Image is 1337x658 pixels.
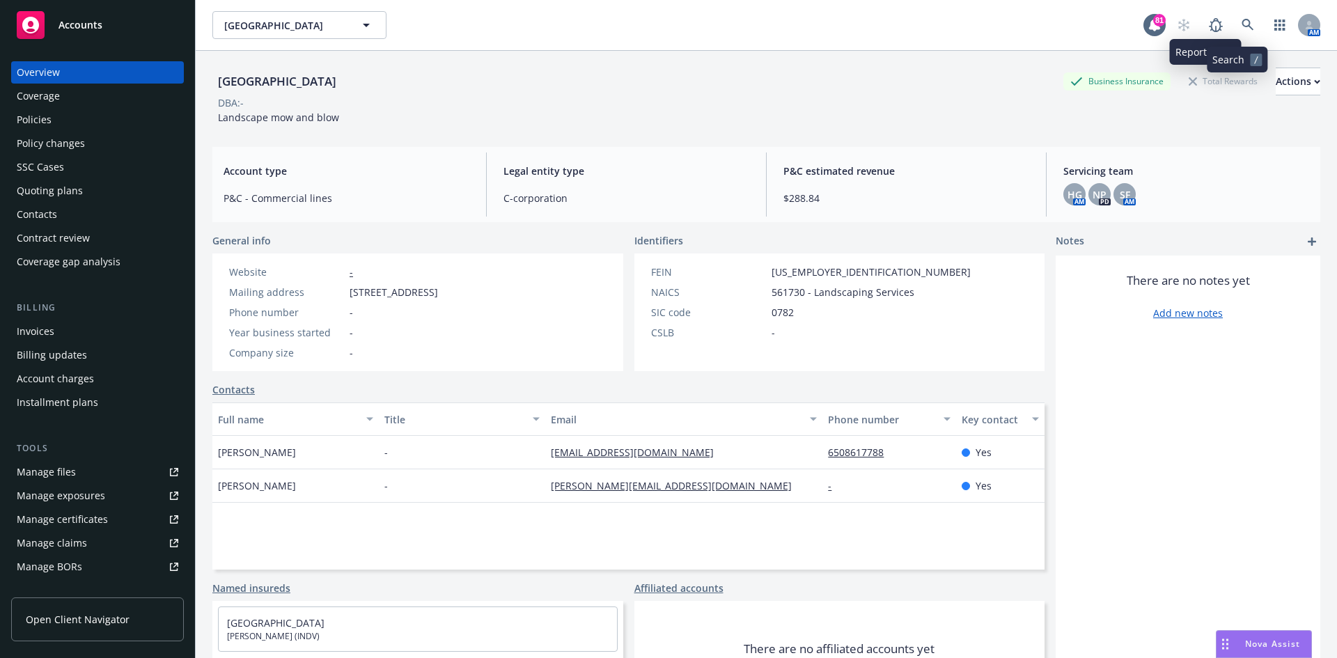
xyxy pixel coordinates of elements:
[350,345,353,360] span: -
[1056,233,1084,250] span: Notes
[218,412,358,427] div: Full name
[26,612,130,627] span: Open Client Navigator
[1153,306,1223,320] a: Add new notes
[384,478,388,493] span: -
[956,402,1045,436] button: Key contact
[384,445,388,460] span: -
[783,191,1029,205] span: $288.84
[551,446,725,459] a: [EMAIL_ADDRESS][DOMAIN_NAME]
[212,581,290,595] a: Named insureds
[229,285,344,299] div: Mailing address
[11,156,184,178] a: SSC Cases
[17,320,54,343] div: Invoices
[11,532,184,554] a: Manage claims
[11,180,184,202] a: Quoting plans
[976,478,992,493] span: Yes
[212,382,255,397] a: Contacts
[350,265,353,279] a: -
[11,441,184,455] div: Tools
[1202,11,1230,39] a: Report a Bug
[229,305,344,320] div: Phone number
[17,203,57,226] div: Contacts
[1304,233,1320,250] a: add
[1153,14,1166,26] div: 81
[503,164,749,178] span: Legal entity type
[11,227,184,249] a: Contract review
[828,479,843,492] a: -
[17,61,60,84] div: Overview
[651,265,766,279] div: FEIN
[11,109,184,131] a: Policies
[11,344,184,366] a: Billing updates
[11,320,184,343] a: Invoices
[58,19,102,31] span: Accounts
[1120,187,1130,202] span: SF
[17,109,52,131] div: Policies
[227,630,609,643] span: [PERSON_NAME] (INDV)
[976,445,992,460] span: Yes
[17,156,64,178] div: SSC Cases
[744,641,935,657] span: There are no affiliated accounts yet
[212,402,379,436] button: Full name
[11,61,184,84] a: Overview
[11,556,184,578] a: Manage BORs
[1127,272,1250,289] span: There are no notes yet
[17,391,98,414] div: Installment plans
[227,616,325,629] a: [GEOGRAPHIC_DATA]
[551,479,803,492] a: [PERSON_NAME][EMAIL_ADDRESS][DOMAIN_NAME]
[783,164,1029,178] span: P&C estimated revenue
[772,325,775,340] span: -
[17,368,94,390] div: Account charges
[11,251,184,273] a: Coverage gap analysis
[229,345,344,360] div: Company size
[11,6,184,45] a: Accounts
[1234,11,1262,39] a: Search
[634,233,683,248] span: Identifiers
[11,368,184,390] a: Account charges
[1063,164,1309,178] span: Servicing team
[1170,11,1198,39] a: Start snowing
[17,485,105,507] div: Manage exposures
[772,265,971,279] span: [US_EMPLOYER_IDENTIFICATION_NUMBER]
[17,579,123,602] div: Summary of insurance
[218,478,296,493] span: [PERSON_NAME]
[17,461,76,483] div: Manage files
[11,391,184,414] a: Installment plans
[1276,68,1320,95] button: Actions
[379,402,545,436] button: Title
[1266,11,1294,39] a: Switch app
[11,579,184,602] a: Summary of insurance
[503,191,749,205] span: C-corporation
[651,325,766,340] div: CSLB
[229,265,344,279] div: Website
[218,445,296,460] span: [PERSON_NAME]
[962,412,1024,427] div: Key contact
[828,446,895,459] a: 6508617788
[11,461,184,483] a: Manage files
[11,485,184,507] a: Manage exposures
[17,85,60,107] div: Coverage
[828,412,935,427] div: Phone number
[11,508,184,531] a: Manage certificates
[1217,631,1234,657] div: Drag to move
[229,325,344,340] div: Year business started
[212,72,342,91] div: [GEOGRAPHIC_DATA]
[1063,72,1171,90] div: Business Insurance
[634,581,724,595] a: Affiliated accounts
[17,508,108,531] div: Manage certificates
[1182,72,1265,90] div: Total Rewards
[1068,187,1082,202] span: HG
[651,285,766,299] div: NAICS
[11,301,184,315] div: Billing
[17,180,83,202] div: Quoting plans
[11,85,184,107] a: Coverage
[212,233,271,248] span: General info
[1245,638,1300,650] span: Nova Assist
[772,285,914,299] span: 561730 - Landscaping Services
[551,412,802,427] div: Email
[1216,630,1312,658] button: Nova Assist
[384,412,524,427] div: Title
[17,227,90,249] div: Contract review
